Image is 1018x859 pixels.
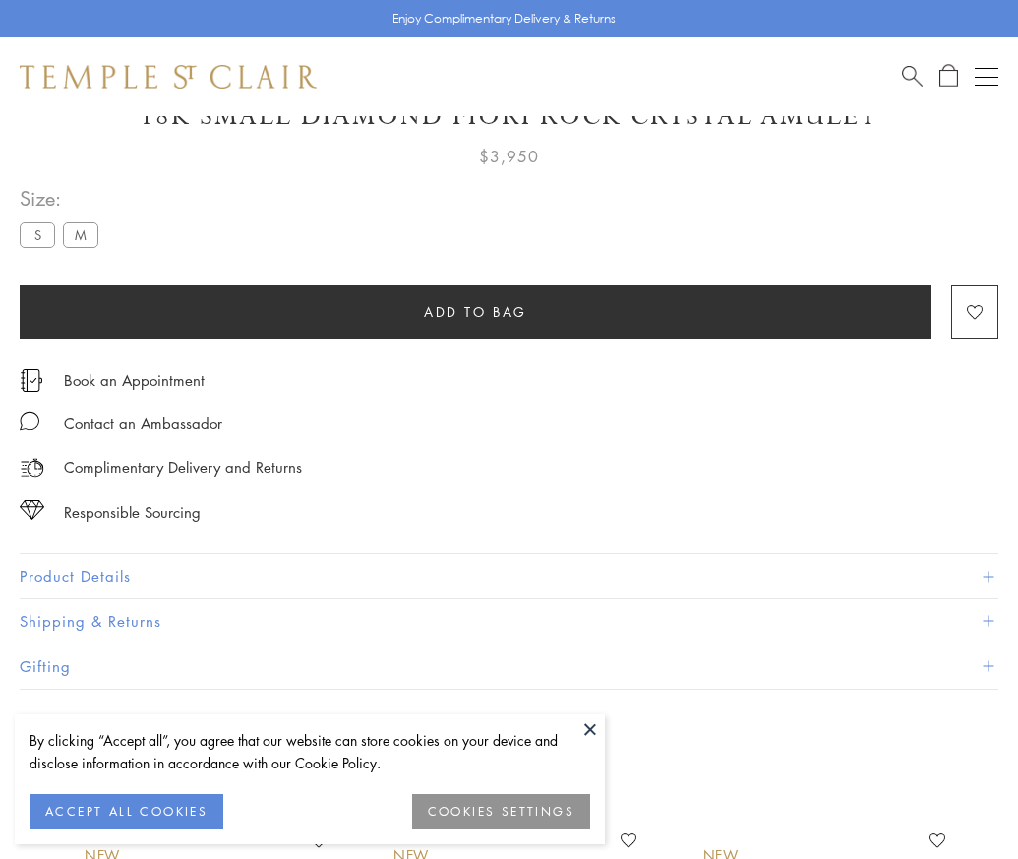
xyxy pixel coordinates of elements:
button: Open navigation [975,65,998,89]
button: Shipping & Returns [20,599,998,644]
label: M [63,222,98,247]
img: icon_delivery.svg [20,456,44,480]
span: $3,950 [479,144,539,169]
button: COOKIES SETTINGS [412,794,590,829]
a: Open Shopping Bag [939,64,958,89]
h1: 18K Small Diamond Fiori Rock Crystal Amulet [20,99,998,134]
img: icon_sourcing.svg [20,500,44,520]
label: S [20,222,55,247]
p: Complimentary Delivery and Returns [64,456,302,480]
div: By clicking “Accept all”, you agree that our website can store cookies on your device and disclos... [30,729,590,774]
span: Size: [20,182,106,215]
span: Add to bag [424,301,527,323]
img: icon_appointment.svg [20,369,43,392]
img: MessageIcon-01_2.svg [20,411,39,431]
p: Enjoy Complimentary Delivery & Returns [392,9,616,29]
button: Gifting [20,644,998,689]
button: Product Details [20,554,998,598]
a: Search [902,64,923,89]
button: ACCEPT ALL COOKIES [30,794,223,829]
a: Book an Appointment [64,369,205,391]
img: Temple St. Clair [20,65,317,89]
div: Responsible Sourcing [64,500,201,524]
div: Contact an Ambassador [64,411,222,436]
button: Add to bag [20,285,931,339]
